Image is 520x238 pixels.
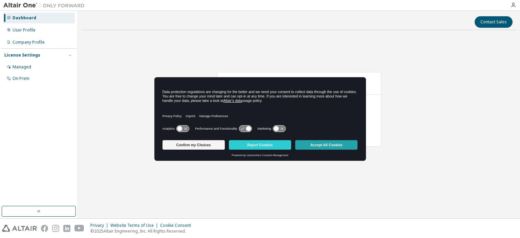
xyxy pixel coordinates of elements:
div: Managed [13,64,31,70]
div: License Settings [4,52,40,58]
img: Altair One [3,2,88,9]
div: Company Profile [13,40,45,45]
img: altair_logo.svg [2,225,37,232]
p: © 2025 Altair Engineering, Inc. All Rights Reserved. [90,228,195,234]
div: User Profile [13,27,36,33]
span: AU Mechanical Engineer [221,76,278,83]
button: Contact Sales [475,16,513,28]
img: facebook.svg [41,225,48,232]
div: Dashboard [13,15,36,21]
div: Privacy [90,223,110,228]
img: instagram.svg [52,225,59,232]
img: youtube.svg [74,225,84,232]
div: On Prem [13,76,29,81]
div: Cookie Consent [160,223,195,228]
img: linkedin.svg [63,225,70,232]
div: Website Terms of Use [110,223,160,228]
